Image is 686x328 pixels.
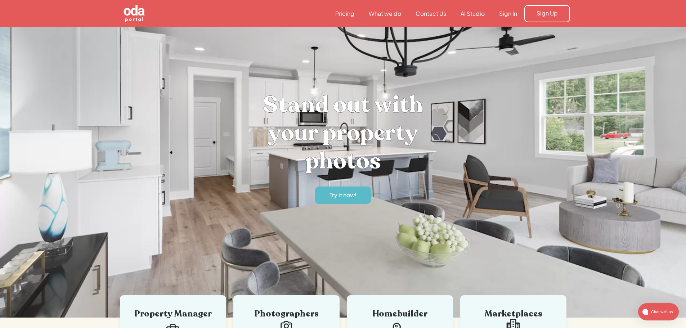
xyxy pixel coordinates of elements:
div: Try it now! [329,191,357,199]
button: atlas-launcher [638,303,679,320]
div: Property Manager [131,310,215,318]
a: home [116,4,185,23]
a: Try it now! [315,187,371,204]
a: Pricing [328,10,362,18]
a: Contact Us [408,10,453,18]
a: Sign Up [524,5,570,22]
span: Chat with us [648,308,674,316]
div: Marketplaces [471,310,556,318]
a: AI Studio [453,10,492,18]
div: Sign Up [537,9,558,17]
h1: Stand out with your property photos [235,91,451,175]
div: Homebuilder [358,310,442,318]
div: Photographers [244,310,329,318]
a: What we do [362,10,408,18]
a: Sign In [492,10,524,18]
